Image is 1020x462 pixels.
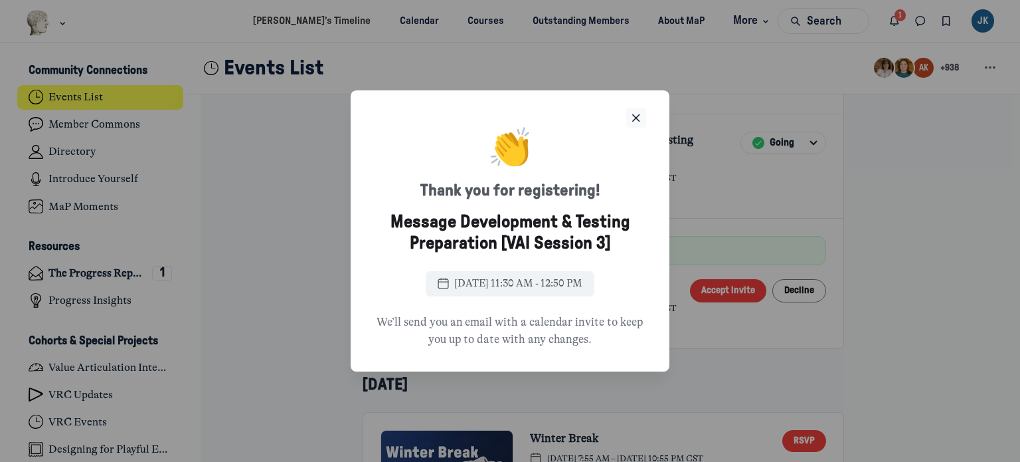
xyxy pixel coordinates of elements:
h2: 👏 [489,128,532,169]
h4: Message Development & Testing Preparation [VAI Session 3] [374,212,647,253]
h5: Thank you for registering! [420,181,600,201]
p: We’ll send you an email with a calendar invite to keep you up to date with any changes. [374,314,647,348]
button: Close [626,108,646,128]
span: [DATE] 11:30 AM - 12:50 PM [454,277,582,291]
